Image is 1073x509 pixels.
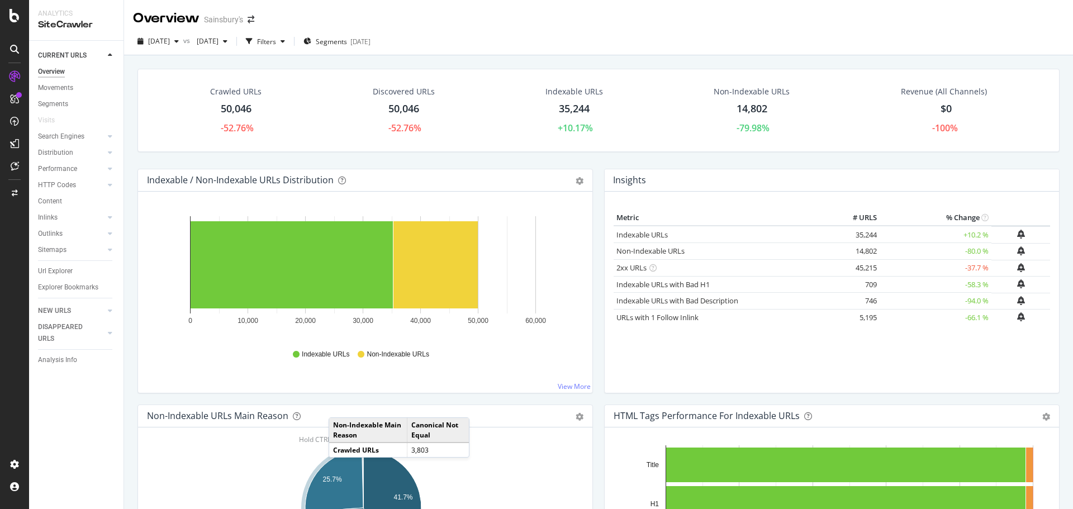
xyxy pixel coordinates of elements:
[1017,312,1025,321] div: bell-plus
[147,210,580,339] svg: A chart.
[38,163,105,175] a: Performance
[257,37,276,46] div: Filters
[38,244,67,256] div: Sitemaps
[616,312,699,322] a: URLs with 1 Follow Inlink
[616,296,738,306] a: Indexable URLs with Bad Description
[192,36,219,46] span: 2024 May. 6th
[133,9,200,28] div: Overview
[38,179,105,191] a: HTTP Codes
[880,226,991,243] td: +10.2 %
[616,263,647,273] a: 2xx URLs
[616,230,668,240] a: Indexable URLs
[835,276,880,293] td: 709
[558,122,593,135] div: +10.17%
[901,86,987,97] span: Revenue (All Channels)
[38,66,116,78] a: Overview
[407,443,469,457] td: 3,803
[38,82,116,94] a: Movements
[38,228,105,240] a: Outlinks
[558,382,591,391] a: View More
[388,122,421,135] div: -52.76%
[468,317,488,325] text: 50,000
[614,410,800,421] div: HTML Tags Performance for Indexable URLs
[616,279,710,289] a: Indexable URLs with Bad H1
[410,317,431,325] text: 40,000
[38,321,94,345] div: DISAPPEARED URLS
[941,102,952,115] span: $0
[38,66,65,78] div: Overview
[835,309,880,326] td: 5,195
[299,32,375,50] button: Segments[DATE]
[38,305,71,317] div: NEW URLS
[38,179,76,191] div: HTTP Codes
[204,14,243,25] div: Sainsbury's
[835,210,880,226] th: # URLS
[614,210,835,226] th: Metric
[147,174,334,185] div: Indexable / Non-Indexable URLs Distribution
[1017,296,1025,305] div: bell-plus
[1035,471,1062,498] iframe: Intercom live chat
[880,309,991,326] td: -66.1 %
[373,86,435,97] div: Discovered URLs
[148,36,170,46] span: 2025 Oct. 6th
[133,32,183,50] button: [DATE]
[647,461,659,469] text: Title
[248,16,254,23] div: arrow-right-arrow-left
[38,50,87,61] div: CURRENT URLS
[38,82,73,94] div: Movements
[38,147,73,159] div: Distribution
[932,122,958,135] div: -100%
[183,36,192,45] span: vs
[241,32,289,50] button: Filters
[367,350,429,359] span: Non-Indexable URLs
[38,131,84,142] div: Search Engines
[616,246,685,256] a: Non-Indexable URLs
[38,305,105,317] a: NEW URLS
[1017,263,1025,272] div: bell-plus
[188,317,192,325] text: 0
[38,354,116,366] a: Analysis Info
[210,86,262,97] div: Crawled URLs
[329,443,407,457] td: Crawled URLs
[350,37,371,46] div: [DATE]
[880,210,991,226] th: % Change
[38,9,115,18] div: Analytics
[1017,246,1025,255] div: bell-plus
[880,260,991,277] td: -37.7 %
[38,228,63,240] div: Outlinks
[576,177,583,185] div: gear
[38,282,116,293] a: Explorer Bookmarks
[38,196,62,207] div: Content
[353,317,373,325] text: 30,000
[880,243,991,260] td: -80.0 %
[147,410,288,421] div: Non-Indexable URLs Main Reason
[737,122,770,135] div: -79.98%
[613,173,646,188] h4: Insights
[329,418,407,442] td: Non-Indexable Main Reason
[38,282,98,293] div: Explorer Bookmarks
[316,37,347,46] span: Segments
[323,475,342,483] text: 25.7%
[38,18,115,31] div: SiteCrawler
[38,265,73,277] div: Url Explorer
[545,86,603,97] div: Indexable URLs
[525,317,546,325] text: 60,000
[835,243,880,260] td: 14,802
[38,244,105,256] a: Sitemaps
[38,98,68,110] div: Segments
[38,163,77,175] div: Performance
[38,196,116,207] a: Content
[407,418,469,442] td: Canonical Not Equal
[835,260,880,277] td: 45,215
[737,102,767,116] div: 14,802
[238,317,258,325] text: 10,000
[38,115,66,126] a: Visits
[38,98,116,110] a: Segments
[38,321,105,345] a: DISAPPEARED URLS
[302,350,349,359] span: Indexable URLs
[221,102,251,116] div: 50,046
[1042,413,1050,421] div: gear
[1017,279,1025,288] div: bell-plus
[295,317,316,325] text: 20,000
